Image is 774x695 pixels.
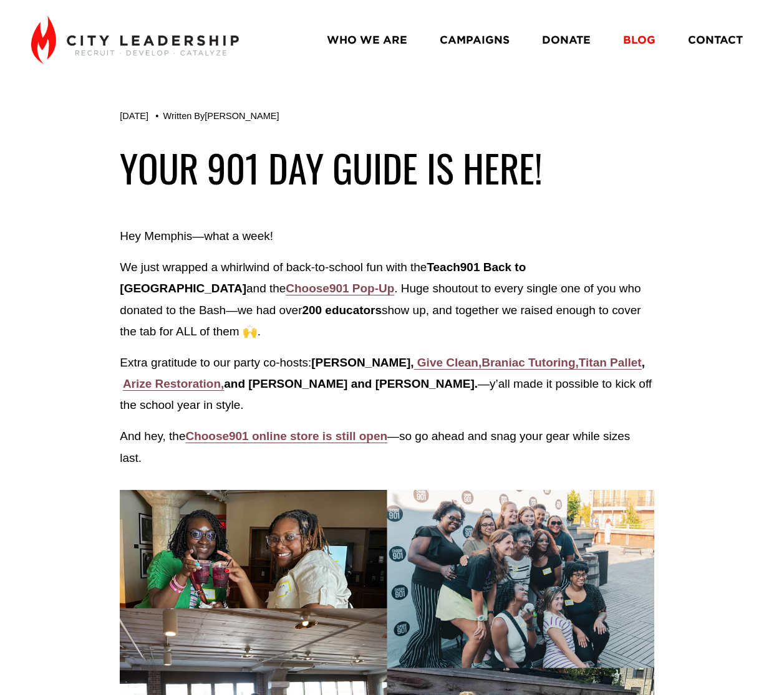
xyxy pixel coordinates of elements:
img: City Leadership - Recruit. Develop. Catalyze. [31,16,239,64]
a: CAMPAIGNS [440,29,510,50]
a: CONTACT [688,29,743,50]
a: Arize Restoration, [123,377,224,390]
strong: [PERSON_NAME], [311,356,414,369]
strong: 200 educators [302,304,382,317]
p: We just wrapped a whirlwind of back-to-school fun with the and the . Huge shoutout to every singl... [120,257,654,342]
a: BLOG [623,29,655,50]
p: And hey, the —so go ahead and snag your gear while sizes last. [120,426,654,468]
a: Titan Pallet [579,356,642,369]
a: Braniac Tutoring, [481,356,579,369]
strong: , [642,356,645,369]
p: Hey Memphis—what a week! [120,226,654,247]
strong: Arize Restoration [123,377,221,390]
strong: and [PERSON_NAME] and [PERSON_NAME]. [224,377,478,390]
a: Give Clean, [414,356,482,369]
a: Choose901 online store is still open [185,429,387,443]
span: [DATE] [120,111,148,121]
strong: , [221,377,224,390]
a: [PERSON_NAME] [205,111,279,121]
strong: Give Clean, [417,356,481,369]
p: Extra gratitude to our party co-hosts: —y’all made it possible to kick off the school year in style. [120,352,654,416]
div: Written By [163,111,279,122]
h1: Your 901 Day Guide is Here! [120,141,654,194]
a: Choose901 Pop-Up [286,282,394,295]
a: DONATE [542,29,591,50]
a: WHO WE ARE [327,29,407,50]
